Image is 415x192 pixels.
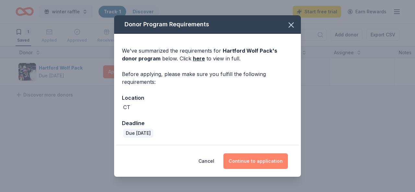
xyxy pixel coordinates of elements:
[123,103,130,111] div: CT
[122,47,293,62] div: We've summarized the requirements for below. Click to view in full.
[198,153,214,169] button: Cancel
[193,55,205,62] a: here
[223,153,288,169] button: Continue to application
[122,70,293,86] div: Before applying, please make sure you fulfill the following requirements:
[123,129,153,138] div: Due [DATE]
[122,119,293,127] div: Deadline
[114,15,301,34] div: Donor Program Requirements
[122,94,293,102] div: Location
